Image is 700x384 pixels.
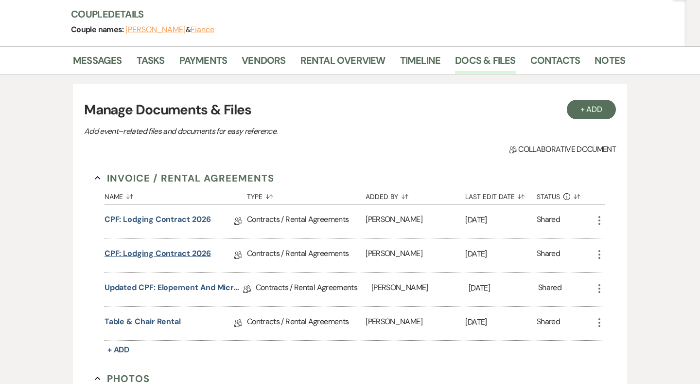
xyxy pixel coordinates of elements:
p: [DATE] [465,316,537,329]
div: Contracts / Rental Agreements [247,238,366,272]
button: Added By [366,185,465,204]
div: Shared [537,248,560,263]
a: Docs & Files [455,53,515,74]
a: Vendors [242,53,285,74]
a: Messages [73,53,122,74]
h3: Manage Documents & Files [84,100,616,120]
div: Shared [537,214,560,229]
span: & [125,25,214,35]
span: Collaborative document [509,144,616,155]
a: Timeline [400,53,441,74]
div: Contracts / Rental Agreements [247,307,366,340]
a: Tasks [137,53,165,74]
div: Contracts / Rental Agreements [247,204,366,238]
div: Shared [537,316,560,331]
p: [DATE] [465,214,537,226]
span: Couple names: [71,24,125,35]
button: + Add [105,343,133,357]
a: Contacts [530,53,580,74]
a: Table & Chair Rental [105,316,181,331]
button: Status [537,185,594,204]
span: + Add [107,345,130,355]
span: Status [537,193,560,200]
p: [DATE] [465,248,537,260]
div: Shared [538,282,561,297]
div: [PERSON_NAME] [366,307,465,340]
a: Payments [179,53,227,74]
button: Last Edit Date [465,185,537,204]
button: + Add [567,100,616,119]
div: [PERSON_NAME] [366,204,465,238]
a: CPF: Lodging Contract 2026 [105,214,211,229]
button: Invoice / Rental Agreements [95,171,274,185]
div: [PERSON_NAME] [366,238,465,272]
a: Notes [595,53,625,74]
a: Updated CPF: Elopement and Micro Wedding 2025 [105,282,243,297]
button: Fiance [191,26,214,34]
a: CPF: Lodging Contract 2026 [105,248,211,263]
button: [PERSON_NAME] [125,26,186,34]
h3: Couple Details [71,7,615,21]
div: [PERSON_NAME] [371,273,469,306]
button: Name [105,185,247,204]
p: [DATE] [469,282,538,294]
button: Type [247,185,366,204]
div: Contracts / Rental Agreements [256,273,371,306]
p: Add event–related files and documents for easy reference. [84,125,424,138]
a: Rental Overview [300,53,385,74]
